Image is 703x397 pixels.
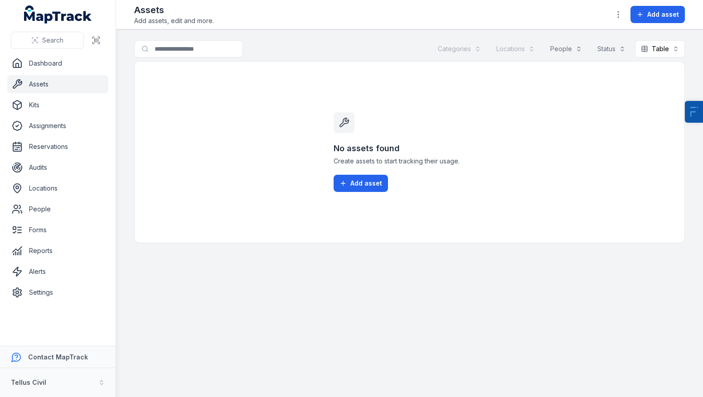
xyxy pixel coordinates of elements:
a: Settings [7,283,108,301]
a: People [7,200,108,218]
strong: Tellus Civil [11,378,46,386]
span: Add asset [350,179,382,188]
h3: No assets found [334,142,486,155]
button: Search [11,32,84,49]
a: Reservations [7,138,108,156]
a: Dashboard [7,54,108,72]
a: Forms [7,221,108,239]
button: People [544,40,588,57]
a: Alerts [7,263,108,281]
span: Add assets, edit and more. [134,16,214,25]
button: Table [635,40,685,57]
span: Add asset [647,10,679,19]
a: Audits [7,158,108,177]
a: Kits [7,96,108,114]
button: Add asset [334,175,388,192]
button: Add asset [630,6,685,23]
span: Search [42,36,63,45]
a: Locations [7,179,108,197]
a: Assignments [7,117,108,135]
a: MapTrack [24,5,92,24]
span: Create assets to start tracking their usage. [334,157,486,166]
h2: Assets [134,4,214,16]
button: Status [591,40,631,57]
a: Reports [7,242,108,260]
strong: Contact MapTrack [28,353,88,361]
a: Assets [7,75,108,93]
